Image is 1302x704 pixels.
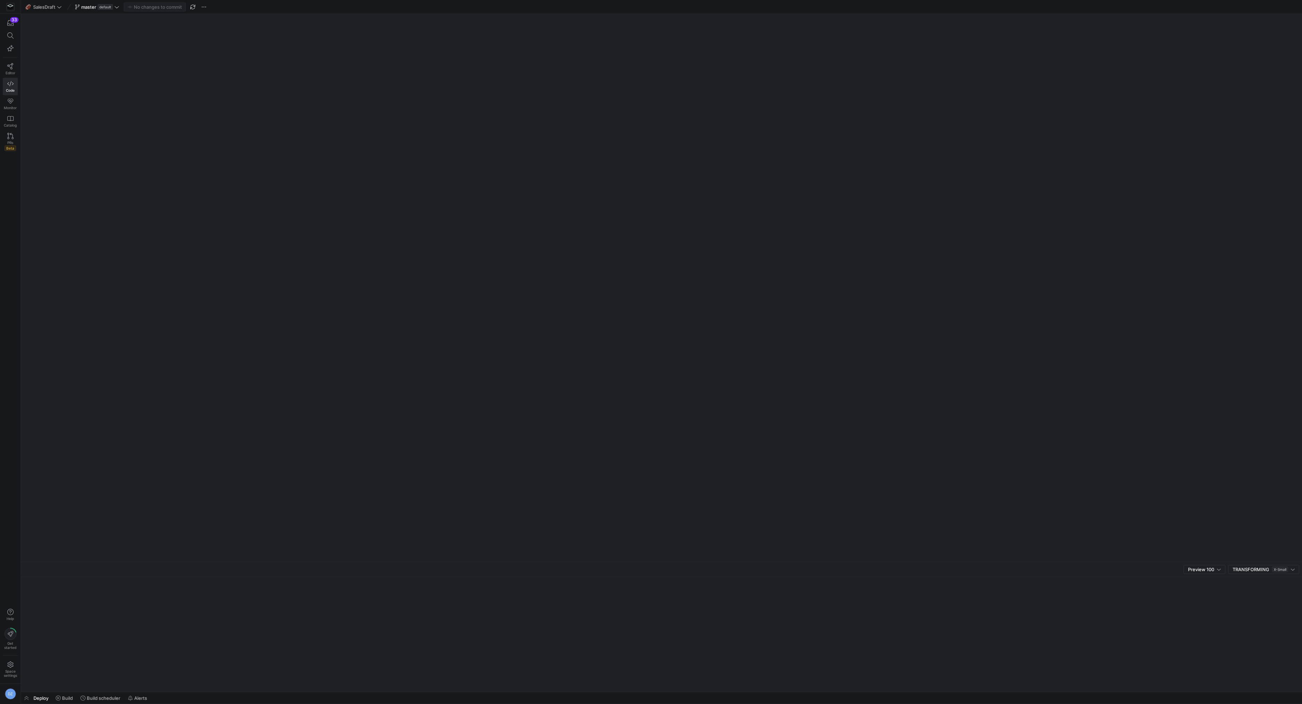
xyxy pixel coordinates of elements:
span: Editor [6,71,15,75]
button: Alerts [125,692,150,704]
a: Code [3,78,18,95]
button: Getstarted [3,625,18,652]
span: Build scheduler [87,695,120,701]
span: master [81,4,96,10]
div: 33 [10,17,18,23]
span: Help [6,616,15,621]
a: PRsBeta [3,130,18,154]
div: DZ [5,688,16,699]
span: Catalog [4,123,17,127]
a: https://storage.googleapis.com/y42-prod-data-exchange/images/Yf2Qvegn13xqq0DljGMI0l8d5Zqtiw36EXr8... [3,1,18,13]
span: Deploy [33,695,48,701]
button: Build [53,692,76,704]
button: 33 [3,17,18,29]
span: TRANSFORMING [1233,567,1269,572]
a: Spacesettings [3,658,18,681]
span: Monitor [4,106,17,110]
a: Catalog [3,113,18,130]
img: https://storage.googleapis.com/y42-prod-data-exchange/images/Yf2Qvegn13xqq0DljGMI0l8d5Zqtiw36EXr8... [7,3,14,10]
span: SalesDraft [33,4,55,10]
span: Alerts [134,695,147,701]
span: PRs [7,141,13,145]
span: Code [6,88,15,92]
span: Build [62,695,73,701]
span: Beta [5,145,16,151]
span: Space settings [4,669,17,677]
a: Editor [3,60,18,78]
span: X-Small [1272,567,1288,572]
button: Build scheduler [77,692,123,704]
button: masterdefault [73,2,121,12]
button: 🏈SalesDraft [24,2,63,12]
span: 🏈 [25,5,30,9]
a: Monitor [3,95,18,113]
span: default [98,4,113,10]
button: DZ [3,687,18,701]
span: Preview 100 [1188,567,1214,572]
button: Help [3,606,18,624]
span: Get started [4,641,16,650]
